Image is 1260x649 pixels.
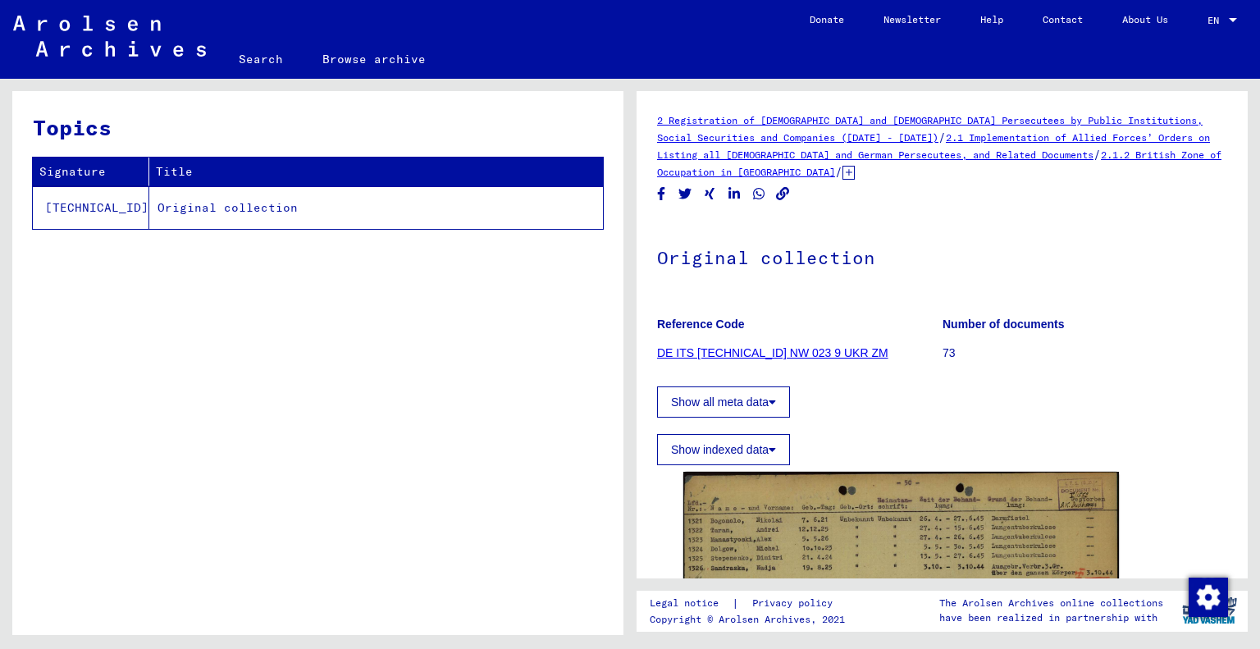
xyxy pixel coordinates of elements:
[774,184,792,204] button: Copy link
[657,346,888,359] a: DE ITS [TECHNICAL_ID] NW 023 9 UKR ZM
[1207,15,1226,26] span: EN
[1179,590,1240,631] img: yv_logo.png
[33,112,602,144] h3: Topics
[657,434,790,465] button: Show indexed data
[701,184,719,204] button: Share on Xing
[13,16,206,57] img: Arolsen_neg.svg
[219,39,303,79] a: Search
[943,345,1227,362] p: 73
[739,595,852,612] a: Privacy policy
[303,39,445,79] a: Browse archive
[650,612,852,627] p: Copyright © Arolsen Archives, 2021
[938,130,946,144] span: /
[149,186,603,229] td: Original collection
[33,186,149,229] td: [TECHNICAL_ID]
[33,158,149,186] th: Signature
[1189,578,1228,617] img: Change consent
[149,158,603,186] th: Title
[657,386,790,418] button: Show all meta data
[657,220,1227,292] h1: Original collection
[939,610,1163,625] p: have been realized in partnership with
[835,164,842,179] span: /
[751,184,768,204] button: Share on WhatsApp
[939,596,1163,610] p: The Arolsen Archives online collections
[653,184,670,204] button: Share on Facebook
[650,595,732,612] a: Legal notice
[726,184,743,204] button: Share on LinkedIn
[650,595,852,612] div: |
[657,114,1203,144] a: 2 Registration of [DEMOGRAPHIC_DATA] and [DEMOGRAPHIC_DATA] Persecutees by Public Institutions, S...
[943,318,1065,331] b: Number of documents
[1093,147,1101,162] span: /
[677,184,694,204] button: Share on Twitter
[657,318,745,331] b: Reference Code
